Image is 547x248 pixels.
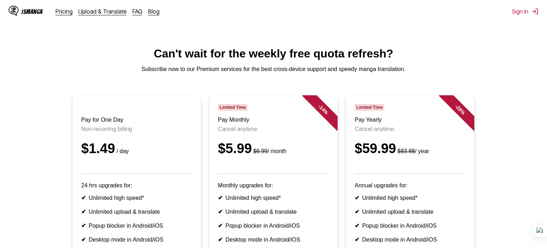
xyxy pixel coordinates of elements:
[397,148,415,154] s: $83.88
[218,208,329,215] li: Unlimited upload & translate
[355,194,466,201] li: Unlimited high speed*
[355,209,359,215] b: ✔
[9,6,56,17] a: IsManga LogoIsManga
[81,208,192,215] li: Unlimited upload & translate
[218,182,329,189] p: Monthly upgrades for:
[78,8,127,15] a: Upload & Translate
[439,88,481,131] div: - 28 %
[218,117,329,123] h3: Pay Monthly
[56,8,73,15] a: Pricing
[218,222,329,229] li: Popup blocker in Android/iOS
[9,6,19,16] img: IsManga Logo
[355,104,384,111] span: Limited Time
[218,126,329,132] p: Cancel anytime.
[512,8,538,15] button: Sign In
[252,148,286,154] small: / month
[355,208,466,215] li: Unlimited upload & translate
[218,236,329,243] li: Desktop mode in Android/iOS
[355,141,466,156] div: $59.99
[81,237,86,243] b: ✔
[355,182,466,189] p: Annual upgrades for:
[81,195,86,201] b: ✔
[81,141,192,156] div: $1.49
[81,182,192,189] p: 24 hrs upgrades for:
[81,117,192,123] h3: Pay for One Day
[531,8,538,15] img: Sign out
[148,8,160,15] a: Blog
[355,195,359,201] b: ✔
[218,237,223,243] b: ✔
[81,126,192,132] p: Non-recurring billing
[218,223,223,229] b: ✔
[21,8,43,15] div: IsManga
[253,148,267,154] s: $6.99
[115,148,129,154] small: / day
[81,223,86,229] b: ✔
[355,236,466,243] li: Desktop mode in Android/iOS
[302,88,345,131] div: - 14 %
[81,194,192,201] li: Unlimited high speed*
[355,126,466,132] p: Cancel anytime.
[218,194,329,201] li: Unlimited high speed*
[81,236,192,243] li: Desktop mode in Android/iOS
[81,222,192,229] li: Popup blocker in Android/iOS
[81,209,86,215] b: ✔
[218,104,248,111] span: Limited Time
[6,66,541,72] p: Subscribe now to our Premium services for the best cross-device support and speedy manga translat...
[132,8,142,15] a: FAQ
[355,237,359,243] b: ✔
[218,209,223,215] b: ✔
[6,47,541,60] h1: Can't wait for the weekly free quota refresh?
[218,195,223,201] b: ✔
[355,117,466,123] h3: Pay Yearly
[355,223,359,229] b: ✔
[355,222,466,229] li: Popup blocker in Android/iOS
[396,148,429,154] small: / year
[218,141,329,156] div: $5.99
